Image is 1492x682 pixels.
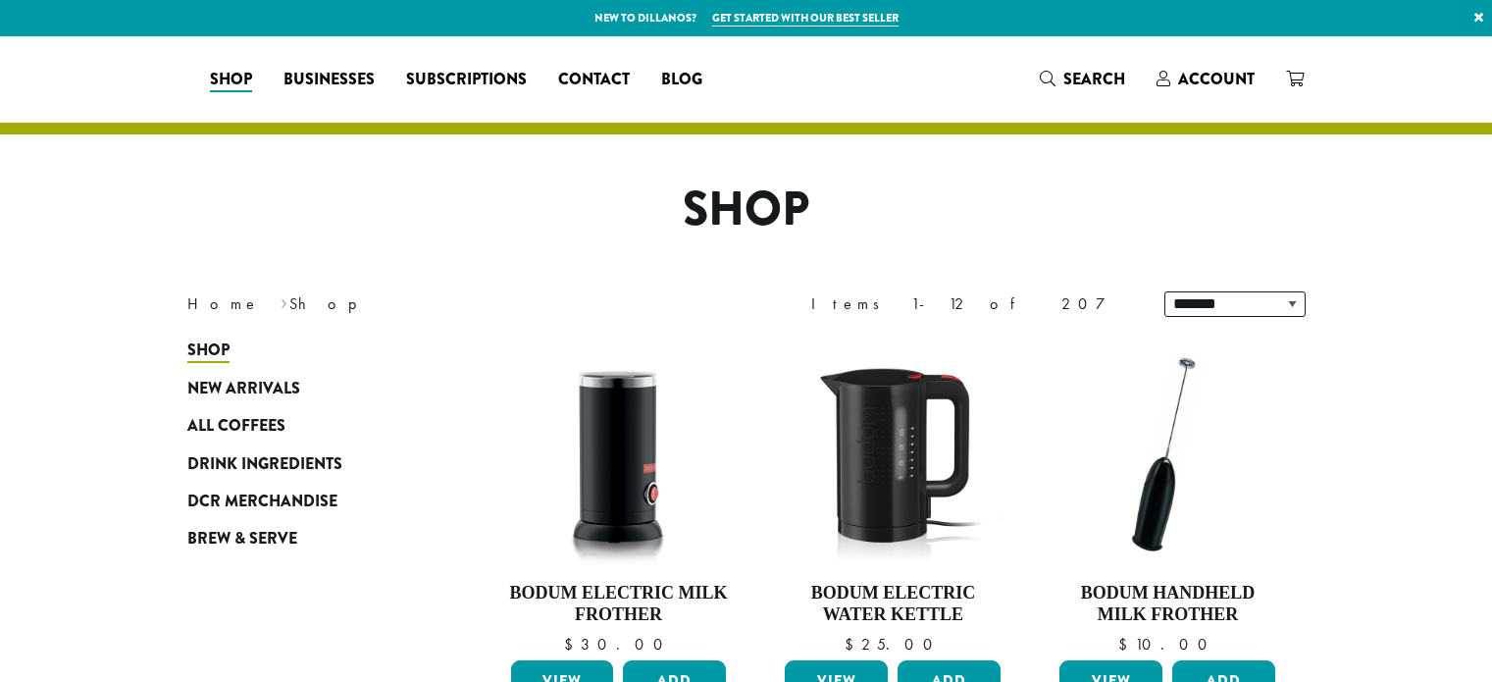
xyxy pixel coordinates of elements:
span: $ [1118,634,1135,655]
a: Shop [187,332,423,369]
h4: Bodum Handheld Milk Frother [1055,583,1280,625]
span: DCR Merchandise [187,490,337,514]
span: › [281,286,287,316]
a: Shop [194,64,268,95]
a: Bodum Electric Milk Frother $30.00 [506,341,732,653]
span: Businesses [283,68,375,92]
img: DP3927.01-002.png [1055,341,1280,567]
a: Bodum Handheld Milk Frother $10.00 [1055,341,1280,653]
span: Account [1178,68,1255,90]
a: Get started with our best seller [712,10,899,26]
div: Items 1-12 of 207 [811,292,1135,316]
span: Search [1063,68,1125,90]
bdi: 10.00 [1118,634,1216,655]
span: Contact [558,68,630,92]
a: New Arrivals [187,370,423,407]
span: $ [845,634,861,655]
span: All Coffees [187,414,285,439]
a: All Coffees [187,407,423,445]
span: Brew & Serve [187,527,297,551]
span: Drink Ingredients [187,452,342,477]
h4: Bodum Electric Water Kettle [780,583,1005,625]
span: New Arrivals [187,377,300,401]
h4: Bodum Electric Milk Frother [506,583,732,625]
a: Bodum Electric Water Kettle $25.00 [780,341,1005,653]
span: Shop [187,339,230,363]
bdi: 30.00 [564,634,672,655]
a: Drink Ingredients [187,445,423,482]
span: Subscriptions [406,68,527,92]
nav: Breadcrumb [187,292,717,316]
img: DP3955.01.png [780,341,1005,567]
span: Shop [210,68,252,92]
span: $ [564,634,581,655]
a: Brew & Serve [187,520,423,557]
a: DCR Merchandise [187,483,423,520]
bdi: 25.00 [845,634,942,655]
a: Home [187,293,260,314]
h1: Shop [173,182,1320,238]
span: Blog [661,68,702,92]
a: Search [1024,63,1141,95]
img: DP3954.01-002.png [505,341,731,567]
